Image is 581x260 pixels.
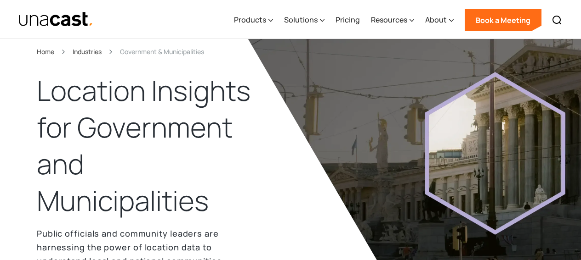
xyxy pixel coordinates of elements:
div: Products [234,1,273,39]
img: Search icon [552,15,563,26]
div: Products [234,14,266,25]
div: Solutions [284,14,318,25]
div: Resources [371,1,414,39]
a: Pricing [336,1,360,39]
h1: Location Insights for Government and Municipalities [37,72,254,219]
img: Unacast text logo [18,11,93,28]
div: About [425,14,447,25]
a: Home [37,46,54,57]
div: About [425,1,454,39]
div: Government & Municipalities [120,46,204,57]
a: home [18,11,93,28]
div: Solutions [284,1,325,39]
a: Book a Meeting [465,9,541,31]
div: Resources [371,14,407,25]
a: Industries [73,46,102,57]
